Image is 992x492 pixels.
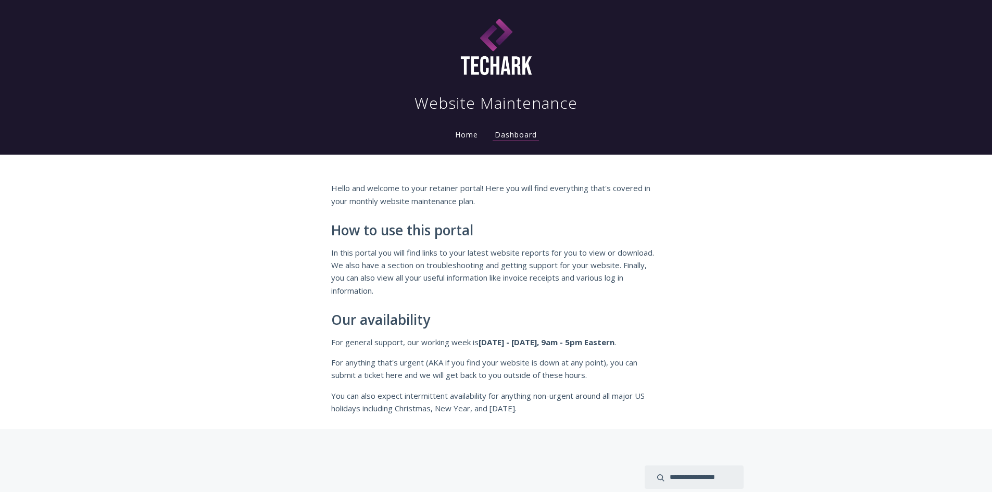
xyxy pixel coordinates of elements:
a: Dashboard [493,130,539,141]
h1: Website Maintenance [415,93,577,113]
p: You can also expect intermittent availability for anything non-urgent around all major US holiday... [331,389,661,415]
a: Home [453,130,480,140]
strong: [DATE] - [DATE], 9am - 5pm Eastern [479,337,614,347]
h2: How to use this portal [331,223,661,238]
h2: Our availability [331,312,661,328]
p: For anything that's urgent (AKA if you find your website is down at any point), you can submit a ... [331,356,661,382]
input: search input [645,465,744,489]
p: For general support, our working week is . [331,336,661,348]
p: Hello and welcome to your retainer portal! Here you will find everything that's covered in your m... [331,182,661,207]
p: In this portal you will find links to your latest website reports for you to view or download. We... [331,246,661,297]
